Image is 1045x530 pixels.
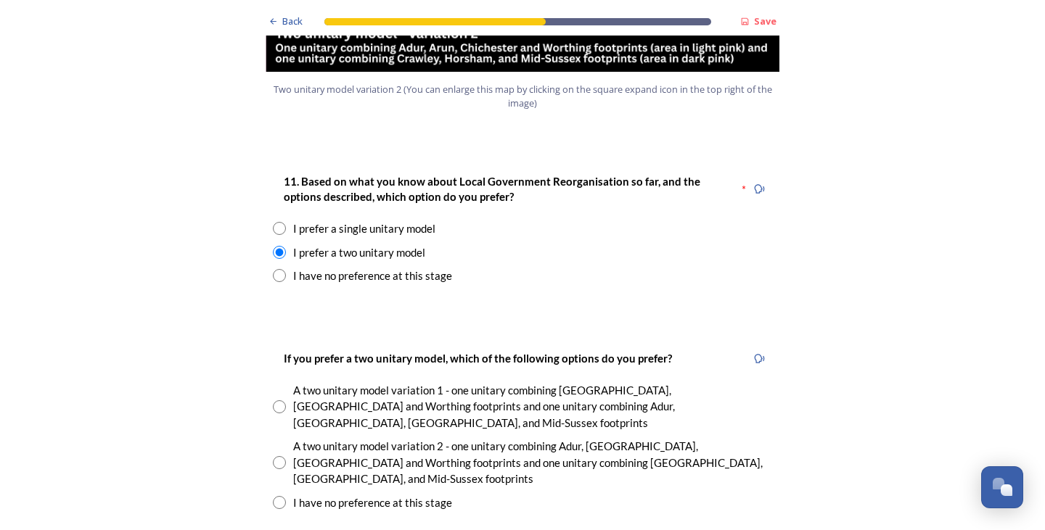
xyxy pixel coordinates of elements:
strong: Save [754,15,776,28]
button: Open Chat [981,466,1023,508]
strong: 11. Based on what you know about Local Government Reorganisation so far, and the options describe... [284,175,702,203]
div: A two unitary model variation 2 - one unitary combining Adur, [GEOGRAPHIC_DATA], [GEOGRAPHIC_DATA... [293,438,772,487]
div: I prefer a single unitary model [293,220,435,237]
div: I have no preference at this stage [293,494,452,511]
div: I prefer a two unitary model [293,244,425,261]
span: Two unitary model variation 2 (You can enlarge this map by clicking on the square expand icon in ... [272,83,773,110]
strong: If you prefer a two unitary model, which of the following options do you prefer? [284,352,672,365]
span: Back [282,15,303,28]
div: A two unitary model variation 1 - one unitary combining [GEOGRAPHIC_DATA], [GEOGRAPHIC_DATA] and ... [293,382,772,431]
div: I have no preference at this stage [293,268,452,284]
